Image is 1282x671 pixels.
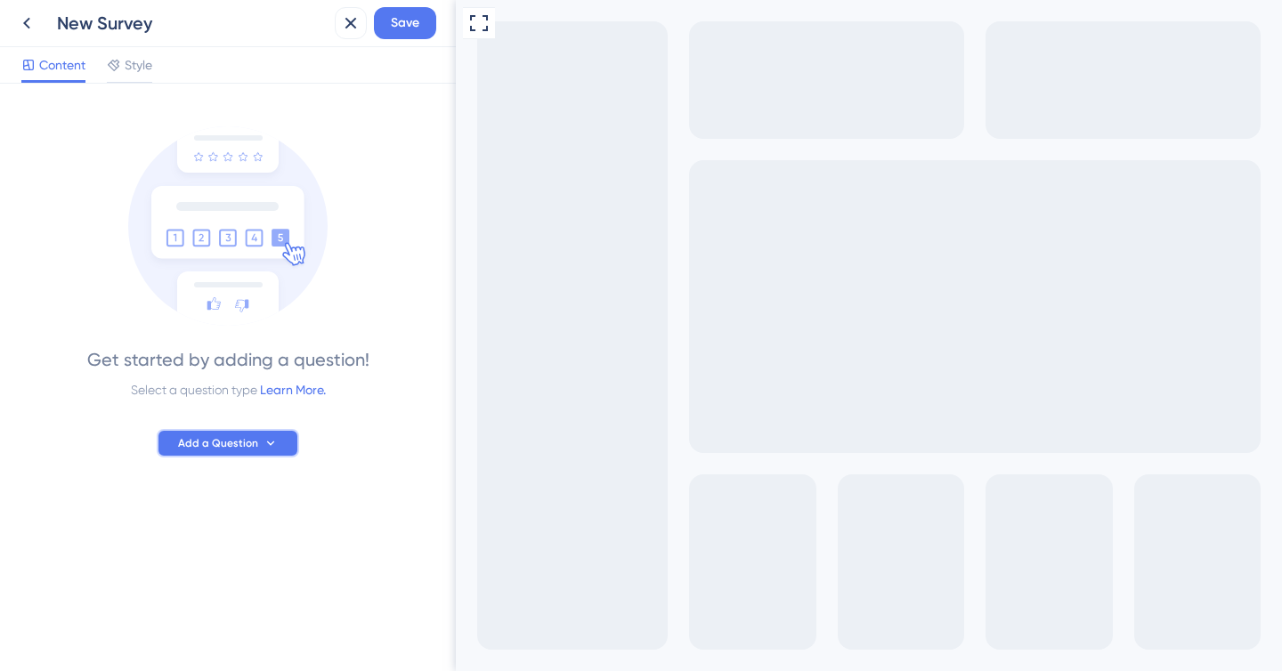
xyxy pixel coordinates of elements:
[39,54,85,76] span: Content
[131,379,326,400] div: Select a question type
[178,436,258,450] span: Add a Question
[157,429,299,457] button: Add a Question
[128,126,328,326] img: empty-step-icon
[87,347,369,372] div: Get started by adding a question!
[391,12,419,34] span: Save
[260,383,326,397] a: Learn More.
[374,7,436,39] button: Save
[125,54,152,76] span: Style
[57,11,328,36] div: New Survey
